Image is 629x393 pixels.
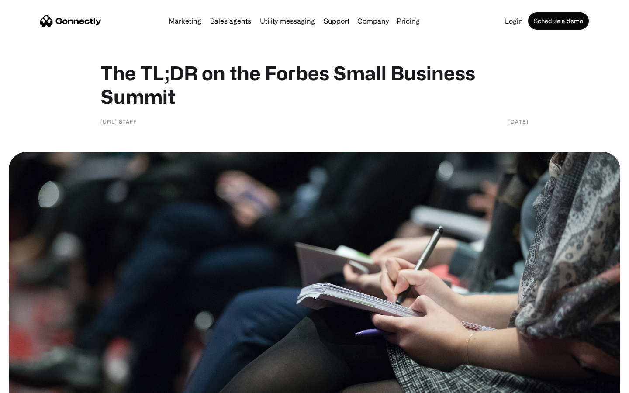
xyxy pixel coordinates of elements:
[165,17,205,24] a: Marketing
[100,61,529,108] h1: The TL;DR on the Forbes Small Business Summit
[9,378,52,390] aside: Language selected: English
[528,12,589,30] a: Schedule a demo
[320,17,353,24] a: Support
[508,117,529,126] div: [DATE]
[17,378,52,390] ul: Language list
[393,17,423,24] a: Pricing
[100,117,137,126] div: [URL] Staff
[207,17,255,24] a: Sales agents
[357,15,389,27] div: Company
[256,17,318,24] a: Utility messaging
[501,17,526,24] a: Login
